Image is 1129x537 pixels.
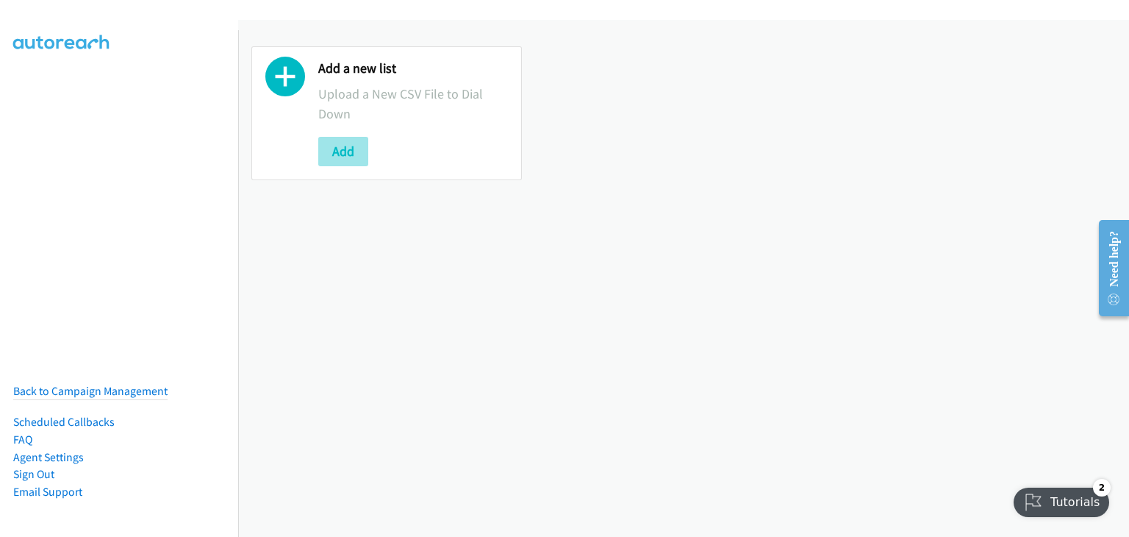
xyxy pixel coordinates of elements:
a: FAQ [13,433,32,447]
a: Sign Out [13,467,54,481]
p: Upload a New CSV File to Dial Down [318,84,508,124]
a: Agent Settings [13,450,84,464]
iframe: Checklist [1005,473,1118,526]
h2: Add a new list [318,60,508,77]
button: Add [318,137,368,166]
a: Email Support [13,485,82,499]
a: Scheduled Callbacks [13,415,115,429]
a: Back to Campaign Management [13,384,168,398]
iframe: Resource Center [1087,210,1129,327]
